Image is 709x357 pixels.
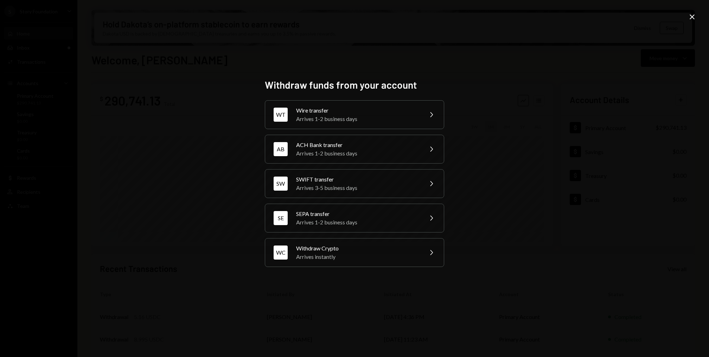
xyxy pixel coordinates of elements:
[265,135,444,164] button: ABACH Bank transferArrives 1-2 business days
[274,211,288,225] div: SE
[265,78,444,92] h2: Withdraw funds from your account
[296,184,419,192] div: Arrives 3-5 business days
[274,246,288,260] div: WC
[274,108,288,122] div: WT
[296,244,419,253] div: Withdraw Crypto
[274,177,288,191] div: SW
[296,218,419,227] div: Arrives 1-2 business days
[274,142,288,156] div: AB
[296,175,419,184] div: SWIFT transfer
[265,238,444,267] button: WCWithdraw CryptoArrives instantly
[265,169,444,198] button: SWSWIFT transferArrives 3-5 business days
[296,141,419,149] div: ACH Bank transfer
[265,204,444,232] button: SESEPA transferArrives 1-2 business days
[296,106,419,115] div: Wire transfer
[296,210,419,218] div: SEPA transfer
[296,115,419,123] div: Arrives 1-2 business days
[265,100,444,129] button: WTWire transferArrives 1-2 business days
[296,149,419,158] div: Arrives 1-2 business days
[296,253,419,261] div: Arrives instantly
